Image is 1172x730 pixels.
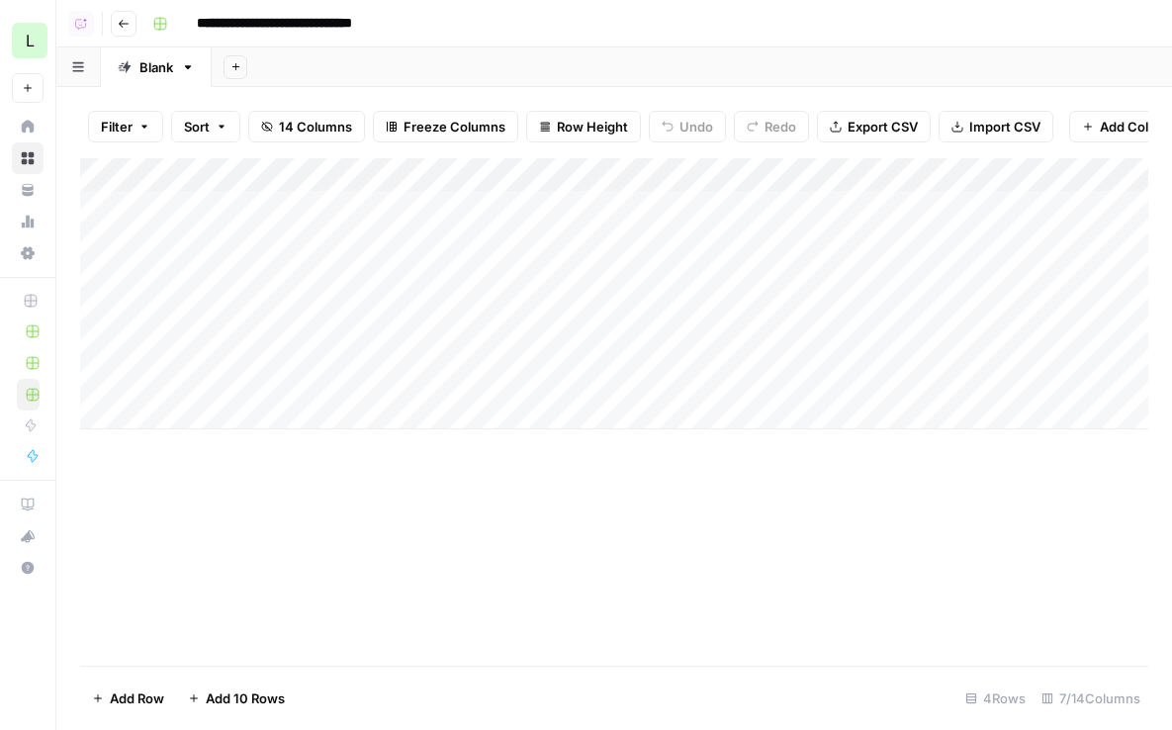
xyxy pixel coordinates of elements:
button: Undo [649,111,726,142]
button: Add Row [80,683,176,714]
span: Add Row [110,688,164,708]
div: What's new? [13,521,43,551]
button: Import CSV [939,111,1053,142]
span: 14 Columns [279,117,352,137]
a: Settings [12,237,44,269]
span: Import CSV [969,117,1040,137]
a: Home [12,111,44,142]
a: Browse [12,142,44,174]
button: What's new? [12,520,44,552]
button: Freeze Columns [373,111,518,142]
a: Your Data [12,174,44,206]
button: 14 Columns [248,111,365,142]
span: Row Height [557,117,628,137]
span: Export CSV [848,117,918,137]
a: Usage [12,206,44,237]
div: Blank [139,57,173,77]
div: 7/14 Columns [1034,683,1148,714]
span: Redo [765,117,796,137]
span: Filter [101,117,133,137]
div: 4 Rows [957,683,1034,714]
span: Sort [184,117,210,137]
button: Row Height [526,111,641,142]
a: AirOps Academy [12,489,44,520]
button: Redo [734,111,809,142]
span: Freeze Columns [404,117,505,137]
span: Undo [679,117,713,137]
a: Blank [101,47,212,87]
button: Filter [88,111,163,142]
button: Workspace: Lily's AirCraft [12,16,44,65]
button: Add 10 Rows [176,683,297,714]
button: Sort [171,111,240,142]
button: Help + Support [12,552,44,584]
span: Add 10 Rows [206,688,285,708]
button: Export CSV [817,111,931,142]
span: L [26,29,35,52]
